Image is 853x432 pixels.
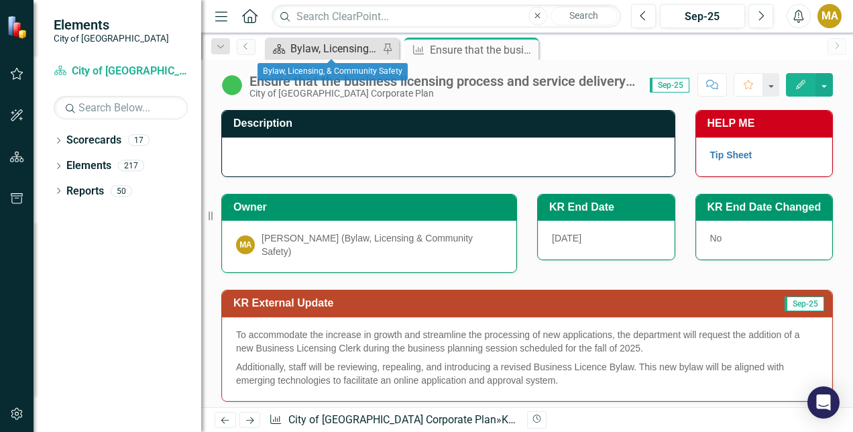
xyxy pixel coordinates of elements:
[236,328,818,358] p: To accommodate the increase in growth and streamline the processing of new applications, the depa...
[430,42,535,58] div: Ensure that the business licensing process and service delivery is capable of processing 20% more...
[249,74,636,89] div: Ensure that the business licensing process and service delivery is capable of processing 20% more...
[258,63,408,80] div: Bylaw, Licensing, & Community Safety
[66,158,111,174] a: Elements
[665,9,740,25] div: Sep-25
[111,185,132,197] div: 50
[807,386,840,419] div: Open Intercom Messenger
[710,233,722,244] span: No
[569,10,598,21] span: Search
[54,96,188,119] input: Search Below...
[233,201,510,213] h3: Owner
[290,40,379,57] div: Bylaw, Licensing, & Community Safety
[236,358,818,387] p: Additionally, staff will be reviewing, repealing, and introducing a revised Business Licence Byla...
[128,135,150,146] div: 17
[710,150,752,160] a: Tip Sheet
[66,184,104,199] a: Reports
[249,89,636,99] div: City of [GEOGRAPHIC_DATA] Corporate Plan
[233,117,668,129] h3: Description
[236,235,255,254] div: MA
[54,33,169,44] small: City of [GEOGRAPHIC_DATA]
[502,413,557,426] a: Key Results
[7,15,30,39] img: ClearPoint Strategy
[288,413,496,426] a: City of [GEOGRAPHIC_DATA] Corporate Plan
[262,231,502,258] div: [PERSON_NAME] (Bylaw, Licensing & Community Safety)
[268,40,379,57] a: Bylaw, Licensing, & Community Safety
[233,297,654,309] h3: KR External Update
[269,413,517,428] div: » »
[54,17,169,33] span: Elements
[549,201,668,213] h3: KR End Date
[552,233,581,244] span: [DATE]
[551,7,618,25] button: Search
[817,4,842,28] button: MA
[221,74,243,96] img: In Progress
[785,296,824,311] span: Sep-25
[272,5,621,28] input: Search ClearPoint...
[650,78,689,93] span: Sep-25
[66,133,121,148] a: Scorecards
[660,4,745,28] button: Sep-25
[707,117,826,129] h3: HELP ME
[54,64,188,79] a: City of [GEOGRAPHIC_DATA] Corporate Plan
[118,160,144,172] div: 217
[707,201,826,213] h3: KR End Date Changed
